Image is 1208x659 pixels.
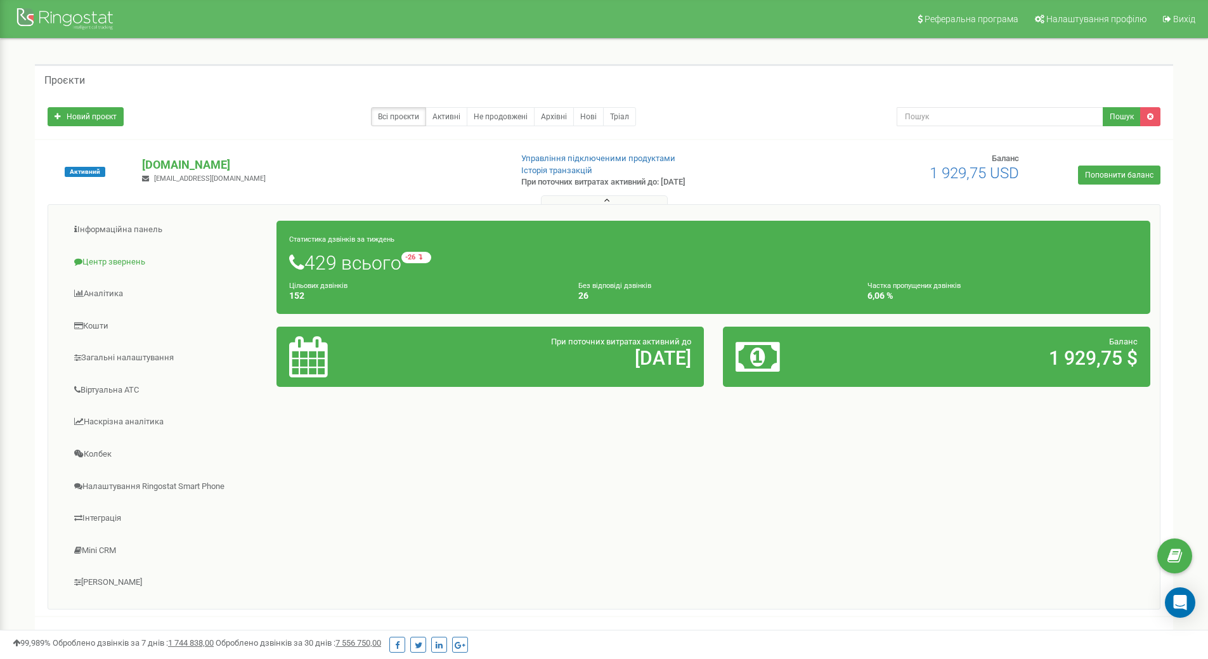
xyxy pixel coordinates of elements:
[13,638,51,648] span: 99,989%
[603,107,636,126] a: Тріал
[289,235,394,244] small: Статистика дзвінків за тиждень
[335,638,381,648] u: 7 556 750,00
[534,107,574,126] a: Архівні
[58,343,277,374] a: Загальні налаштування
[58,214,277,245] a: Інформаційна панель
[48,107,124,126] a: Новий проєкт
[289,282,347,290] small: Цільових дзвінків
[58,311,277,342] a: Кошти
[1165,587,1195,618] div: Open Intercom Messenger
[867,282,961,290] small: Частка пропущених дзвінків
[897,107,1103,126] input: Пошук
[216,638,381,648] span: Оброблено дзвінків за 30 днів :
[142,157,500,173] p: [DOMAIN_NAME]
[573,107,604,126] a: Нові
[578,291,848,301] h4: 26
[876,348,1138,369] h2: 1 929,75 $
[867,291,1138,301] h4: 6,06 %
[58,247,277,278] a: Центр звернень
[58,535,277,566] a: Mini CRM
[58,407,277,438] a: Наскрізна аналітика
[521,176,785,188] p: При поточних витратах активний до: [DATE]
[925,14,1018,24] span: Реферальна програма
[58,567,277,598] a: [PERSON_NAME]
[992,153,1019,163] span: Баланс
[1078,166,1160,185] a: Поповнити баланс
[401,252,431,263] small: -26
[425,107,467,126] a: Активні
[58,503,277,534] a: Інтеграція
[371,107,426,126] a: Всі проєкти
[58,278,277,310] a: Аналiтика
[551,337,691,346] span: При поточних витратах активний до
[58,375,277,406] a: Віртуальна АТС
[429,348,691,369] h2: [DATE]
[44,75,85,86] h5: Проєкти
[930,164,1019,182] span: 1 929,75 USD
[1173,14,1195,24] span: Вихід
[58,471,277,502] a: Налаштування Ringostat Smart Phone
[289,291,559,301] h4: 152
[467,107,535,126] a: Не продовжені
[154,174,266,183] span: [EMAIL_ADDRESS][DOMAIN_NAME]
[65,167,105,177] span: Активний
[58,439,277,470] a: Колбек
[53,638,214,648] span: Оброблено дзвінків за 7 днів :
[1109,337,1138,346] span: Баланс
[578,282,651,290] small: Без відповіді дзвінків
[521,166,592,175] a: Історія транзакцій
[1046,14,1146,24] span: Налаштування профілю
[168,638,214,648] u: 1 744 838,00
[1103,107,1141,126] button: Пошук
[289,252,1138,273] h1: 429 всього
[521,153,675,163] a: Управління підключеними продуктами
